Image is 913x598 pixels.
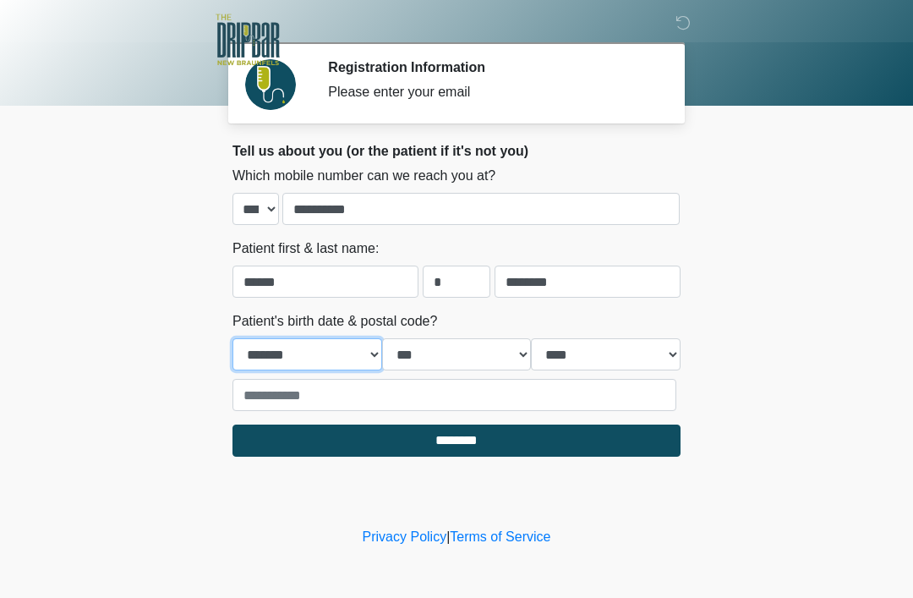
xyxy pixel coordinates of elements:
label: Patient's birth date & postal code? [232,311,437,332]
div: Please enter your email [328,82,655,102]
label: Patient first & last name: [232,239,379,259]
a: Terms of Service [450,529,550,544]
img: The DRIPBaR - New Braunfels Logo [216,13,280,68]
img: Agent Avatar [245,59,296,110]
a: Privacy Policy [363,529,447,544]
h2: Tell us about you (or the patient if it's not you) [232,143,681,159]
label: Which mobile number can we reach you at? [232,166,495,186]
a: | [446,529,450,544]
